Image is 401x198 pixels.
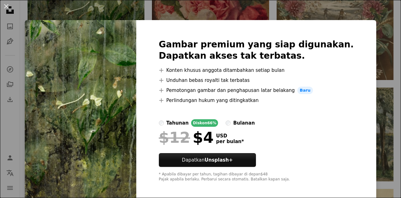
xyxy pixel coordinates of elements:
li: Unduhan bebas royalti tak terbatas [159,77,354,84]
li: Pemotongan gambar dan penghapusan latar belakang [159,87,354,94]
div: bulanan [233,119,255,127]
span: per bulan * [216,139,244,144]
span: Baru [297,87,313,94]
button: DapatkanUnsplash+ [159,153,256,167]
span: USD [216,133,244,139]
div: tahunan [166,119,189,127]
div: $4 [159,129,214,146]
input: bulanan [226,120,231,126]
strong: Unsplash+ [205,157,233,163]
div: Diskon 66% [191,119,218,127]
input: tahunanDiskon66% [159,120,164,126]
li: Konten khusus anggota ditambahkan setiap bulan [159,67,354,74]
li: Perlindungan hukum yang ditingkatkan [159,97,354,104]
h2: Gambar premium yang siap digunakan. Dapatkan akses tak terbatas. [159,39,354,62]
div: * Apabila dibayar per tahun, tagihan dibayar di depan $48 Pajak apabila berlaku. Perbarui secara ... [159,172,354,182]
span: $12 [159,129,190,146]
